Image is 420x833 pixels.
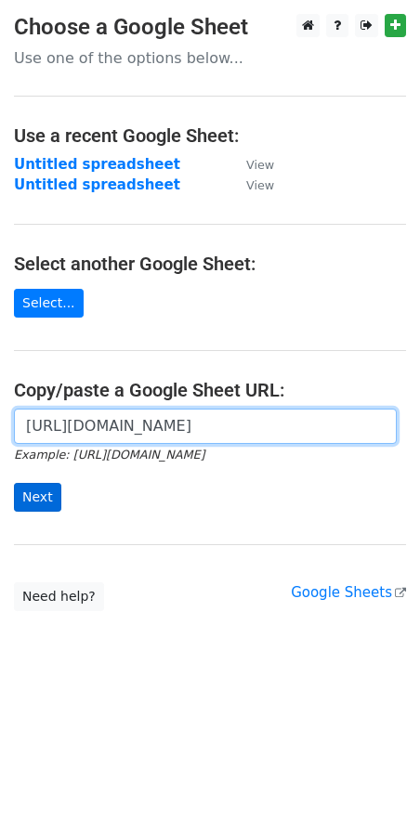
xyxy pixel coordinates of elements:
a: View [228,176,274,193]
iframe: Chat Widget [327,744,420,833]
h4: Select another Google Sheet: [14,253,406,275]
a: Google Sheets [291,584,406,601]
small: View [246,158,274,172]
h3: Choose a Google Sheet [14,14,406,41]
small: View [246,178,274,192]
a: Need help? [14,582,104,611]
input: Next [14,483,61,512]
h4: Use a recent Google Sheet: [14,124,406,147]
input: Paste your Google Sheet URL here [14,409,397,444]
h4: Copy/paste a Google Sheet URL: [14,379,406,401]
a: Select... [14,289,84,318]
a: View [228,156,274,173]
a: Untitled spreadsheet [14,156,180,173]
small: Example: [URL][DOMAIN_NAME] [14,448,204,462]
a: Untitled spreadsheet [14,176,180,193]
p: Use one of the options below... [14,48,406,68]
